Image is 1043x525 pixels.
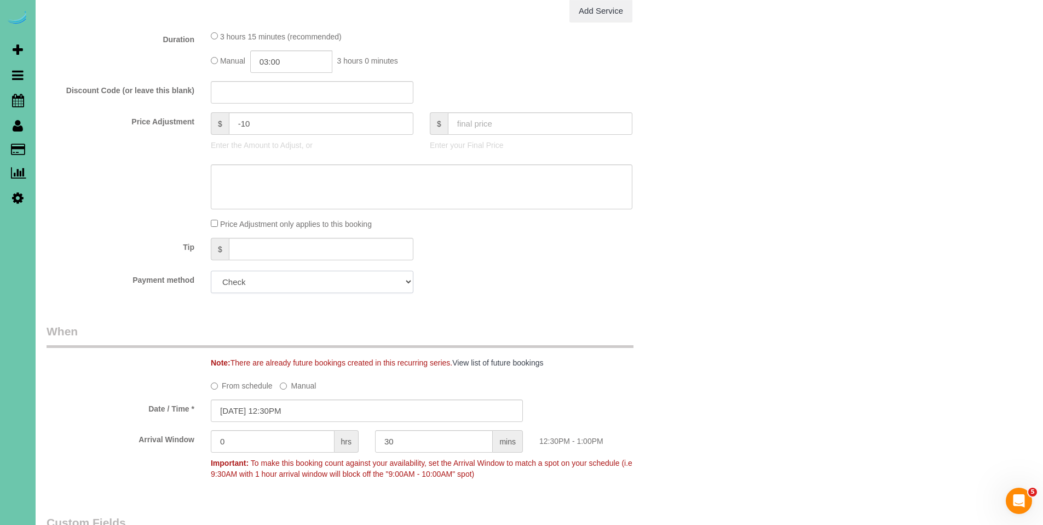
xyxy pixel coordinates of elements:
strong: Important: [211,459,249,467]
p: Enter your Final Price [430,140,632,151]
span: Price Adjustment only applies to this booking [220,220,372,229]
iframe: Intercom live chat [1006,488,1032,514]
label: Arrival Window [38,430,203,445]
span: hrs [335,430,359,453]
label: Price Adjustment [38,112,203,127]
a: View list of future bookings [452,358,543,367]
label: Tip [38,238,203,253]
input: Manual [280,383,287,390]
label: Duration [38,30,203,45]
p: Enter the Amount to Adjust, or [211,140,413,151]
legend: When [47,323,633,348]
span: Manual [220,57,245,66]
div: There are already future bookings created in this recurring series. [203,357,695,368]
label: Date / Time * [38,400,203,414]
span: $ [430,112,448,135]
label: Discount Code (or leave this blank) [38,81,203,96]
input: final price [448,112,632,135]
input: MM/DD/YYYY HH:MM [211,400,523,422]
label: Payment method [38,271,203,286]
div: 12:30PM - 1:00PM [531,430,695,447]
span: 3 hours 15 minutes (recommended) [220,32,342,41]
img: Automaid Logo [7,11,28,26]
input: From schedule [211,383,218,390]
label: From schedule [211,376,273,391]
span: $ [211,238,229,260]
label: Manual [280,376,316,391]
span: $ [211,112,229,135]
span: 5 [1028,488,1037,497]
strong: Note: [211,358,231,367]
span: 3 hours 0 minutes [337,57,398,66]
span: mins [493,430,523,453]
span: To make this booking count against your availability, set the Arrival Window to match a spot on y... [211,459,632,478]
